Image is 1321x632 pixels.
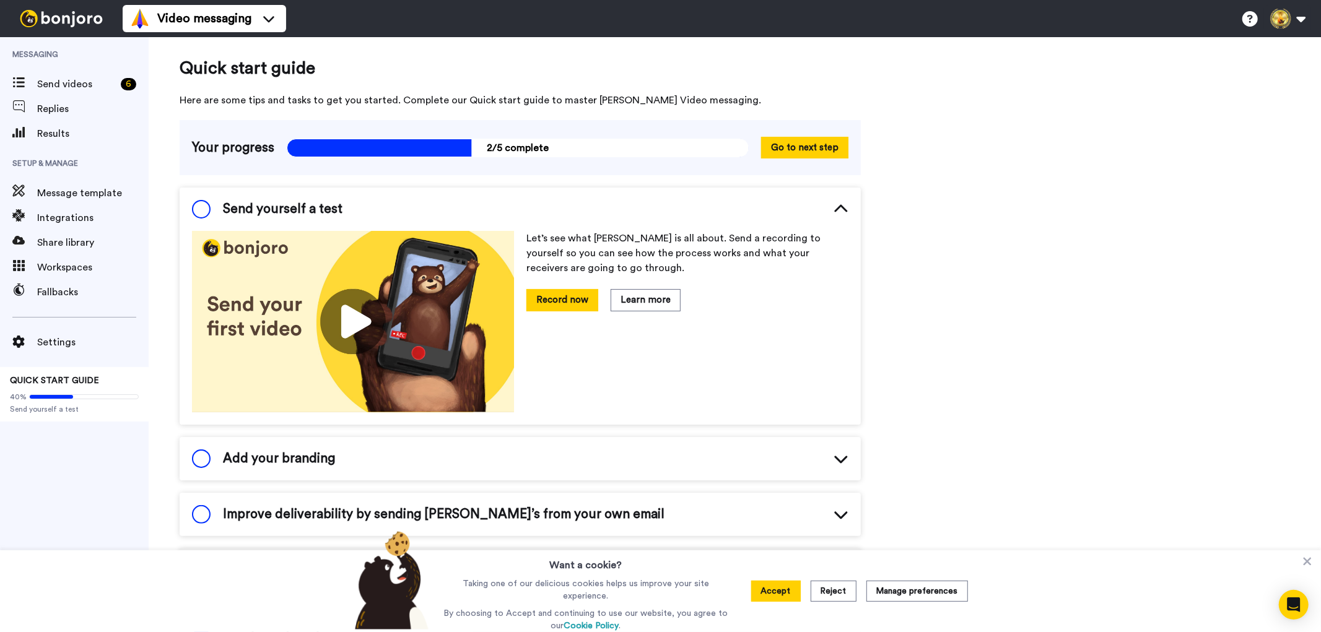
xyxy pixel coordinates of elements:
img: bj-logo-header-white.svg [15,10,108,27]
button: Accept [751,581,801,602]
span: Quick start guide [180,56,861,80]
p: Taking one of our delicious cookies helps us improve your site experience. [440,578,731,602]
span: Your progress [192,139,274,157]
span: Settings [37,335,149,350]
span: Results [37,126,149,141]
img: vm-color.svg [130,9,150,28]
p: Let’s see what [PERSON_NAME] is all about. Send a recording to yourself so you can see how the pr... [526,231,848,275]
p: By choosing to Accept and continuing to use our website, you agree to our . [440,607,731,632]
a: Cookie Policy [564,621,619,630]
img: bear-with-cookie.png [344,530,435,630]
div: Open Intercom Messenger [1279,590,1309,620]
span: Share library [37,235,149,250]
span: Add your branding [223,449,335,468]
button: Manage preferences [866,581,968,602]
span: Fallbacks [37,285,149,300]
button: Reject [811,581,857,602]
span: Improve deliverability by sending [PERSON_NAME]’s from your own email [223,505,665,524]
button: Go to next step [761,137,848,158]
div: 6 [121,78,136,90]
span: Send videos [37,77,116,92]
span: QUICK START GUIDE [10,376,99,385]
span: 2/5 complete [287,139,749,157]
span: Video messaging [157,10,251,27]
img: 178eb3909c0dc23ce44563bdb6dc2c11.jpg [192,231,514,412]
button: Learn more [611,289,681,311]
h3: Want a cookie? [549,550,622,573]
span: Replies [37,102,149,116]
span: Send yourself a test [10,404,139,414]
span: Integrations [37,210,149,225]
span: 40% [10,392,27,402]
span: Here are some tips and tasks to get you started. Complete our Quick start guide to master [PERSON... [180,93,861,108]
span: Message template [37,186,149,201]
span: Send yourself a test [223,200,342,219]
span: Workspaces [37,260,149,275]
button: Record now [526,289,598,311]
